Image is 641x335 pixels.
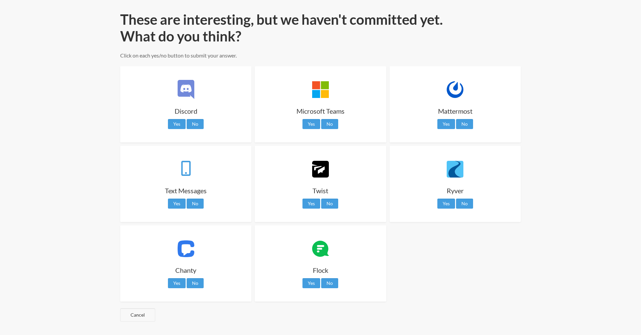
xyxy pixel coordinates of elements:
[168,278,186,288] a: Yes
[437,119,455,129] a: Yes
[268,186,373,195] h3: Twist
[120,51,521,60] p: Click on each yes/no button to submit your answer.
[403,106,507,116] h3: Mattermost
[403,186,507,195] h3: Ryver
[187,119,204,129] a: No
[187,278,204,288] a: No
[456,199,473,209] a: No
[302,199,320,209] a: Yes
[321,278,338,288] a: No
[120,11,521,45] h1: These are interesting, but we haven't committed yet. What do you think?
[321,119,338,129] a: No
[134,265,238,275] h3: Chanty
[302,119,320,129] a: Yes
[120,308,155,322] a: Cancel
[268,106,373,116] h3: Microsoft Teams
[168,119,186,129] a: Yes
[134,106,238,116] h3: Discord
[456,119,473,129] a: No
[168,199,186,209] a: Yes
[134,186,238,195] h3: Text Messages
[187,199,204,209] a: No
[437,199,455,209] a: Yes
[321,199,338,209] a: No
[268,265,373,275] h3: Flock
[302,278,320,288] a: Yes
